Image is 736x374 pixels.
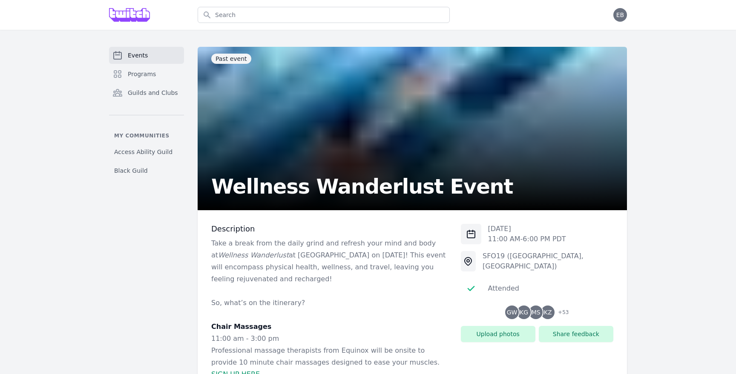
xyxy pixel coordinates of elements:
[211,224,447,234] h3: Description
[616,12,624,18] span: EB
[483,251,613,271] div: SFO19 ([GEOGRAPHIC_DATA], [GEOGRAPHIC_DATA])
[109,144,184,160] a: Access Ability Guild
[109,163,184,178] a: Black Guild
[109,66,184,83] a: Programs
[211,323,271,331] strong: Chair Massages
[109,47,184,64] a: Events
[211,237,447,285] p: Take a break from the daily grind and refresh your mind and body at at [GEOGRAPHIC_DATA] on [DATE...
[553,307,569,319] span: + 53
[198,7,450,23] input: Search
[109,47,184,178] nav: Sidebar
[109,8,150,22] img: Grove
[218,251,289,259] em: Wellness Wanderlust
[114,148,172,156] span: Access Ability Guild
[613,8,627,22] button: EB
[211,333,447,345] p: 11:00 am - 3:00 pm
[532,309,540,315] span: MS
[128,51,148,60] span: Events
[211,297,447,309] p: So, what’s on the itinerary?
[128,89,178,97] span: Guilds and Clubs
[520,309,528,315] span: KG
[114,166,148,175] span: Black Guild
[488,234,566,244] p: 11:00 AM - 6:00 PM PDT
[109,84,184,101] a: Guilds and Clubs
[539,326,613,342] button: Share feedback
[211,176,513,197] h2: Wellness Wanderlust Event
[211,345,447,368] p: Professional massage therapists from Equinox will be onsite to provide 10 minute chair massages d...
[128,70,156,78] span: Programs
[488,283,519,294] div: Attended
[211,54,251,64] span: Past event
[544,309,552,315] span: KZ
[461,326,535,342] button: Upload photos
[507,309,517,315] span: GW
[488,224,566,234] p: [DATE]
[109,132,184,139] p: My communities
